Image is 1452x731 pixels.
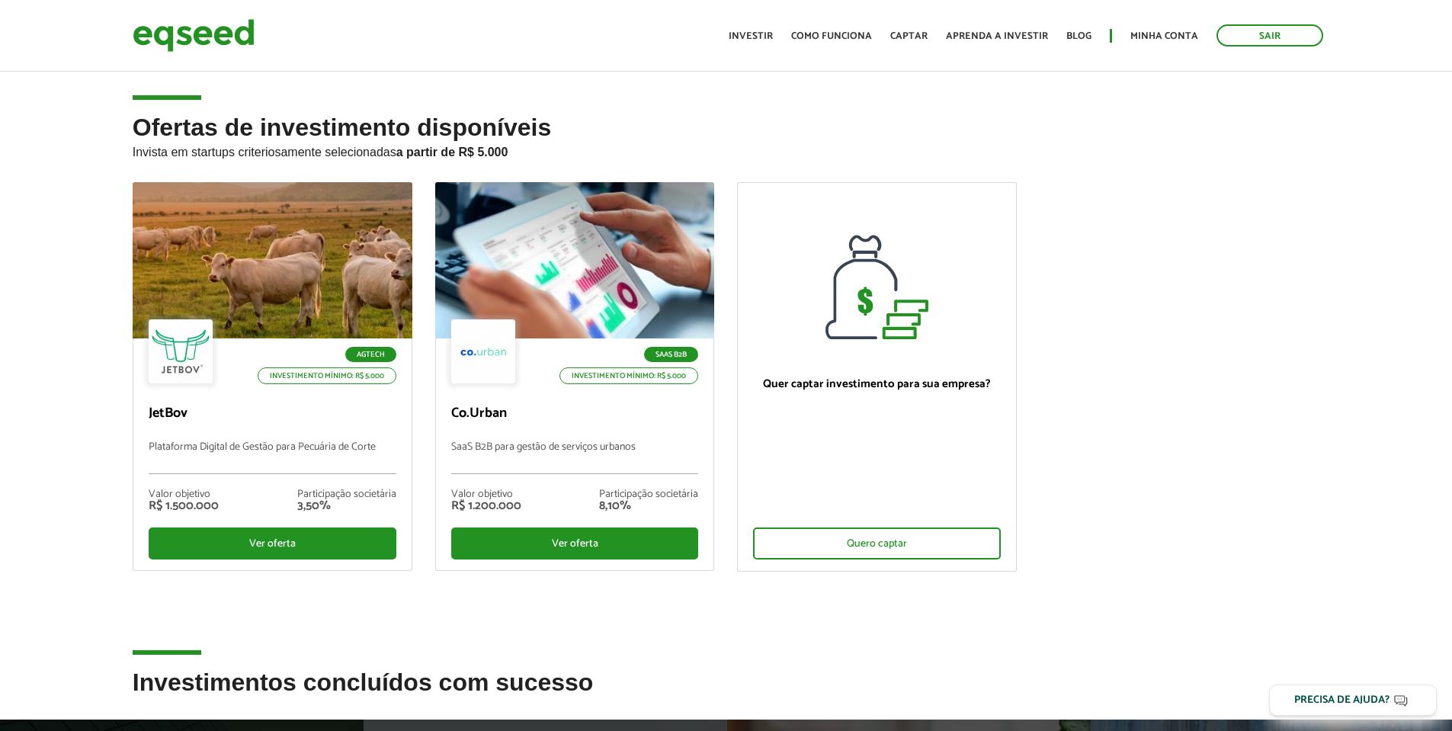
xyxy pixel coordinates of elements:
[599,489,698,500] div: Participação societária
[451,441,699,474] p: SaaS B2B para gestão de serviços urbanos
[149,527,396,559] div: Ver oferta
[451,489,521,500] div: Valor objetivo
[133,114,1320,182] h2: Ofertas de investimento disponíveis
[149,441,396,474] p: Plataforma Digital de Gestão para Pecuária de Corte
[753,377,1001,391] p: Quer captar investimento para sua empresa?
[133,669,1320,719] h2: Investimentos concluídos com sucesso
[149,500,219,512] div: R$ 1.500.000
[258,367,396,384] p: Investimento mínimo: R$ 5.000
[133,141,1320,159] p: Invista em startups criteriosamente selecionadas
[1130,31,1198,41] a: Minha conta
[297,489,396,500] div: Participação societária
[599,500,698,512] div: 8,10%
[133,182,412,571] a: Agtech Investimento mínimo: R$ 5.000 JetBov Plataforma Digital de Gestão para Pecuária de Corte V...
[753,527,1001,559] div: Quero captar
[133,15,255,56] img: EqSeed
[345,347,396,362] p: Agtech
[890,31,928,41] a: Captar
[559,367,698,384] p: Investimento mínimo: R$ 5.000
[149,489,219,500] div: Valor objetivo
[729,31,773,41] a: Investir
[1066,31,1091,41] a: Blog
[396,146,508,159] strong: a partir de R$ 5.000
[644,347,698,362] p: SaaS B2B
[451,500,521,512] div: R$ 1.200.000
[297,500,396,512] div: 3,50%
[451,406,699,422] p: Co.Urban
[451,527,699,559] div: Ver oferta
[737,182,1017,572] a: Quer captar investimento para sua empresa? Quero captar
[791,31,872,41] a: Como funciona
[435,182,715,571] a: SaaS B2B Investimento mínimo: R$ 5.000 Co.Urban SaaS B2B para gestão de serviços urbanos Valor ob...
[1216,24,1323,46] a: Sair
[149,406,396,422] p: JetBov
[946,31,1048,41] a: Aprenda a investir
